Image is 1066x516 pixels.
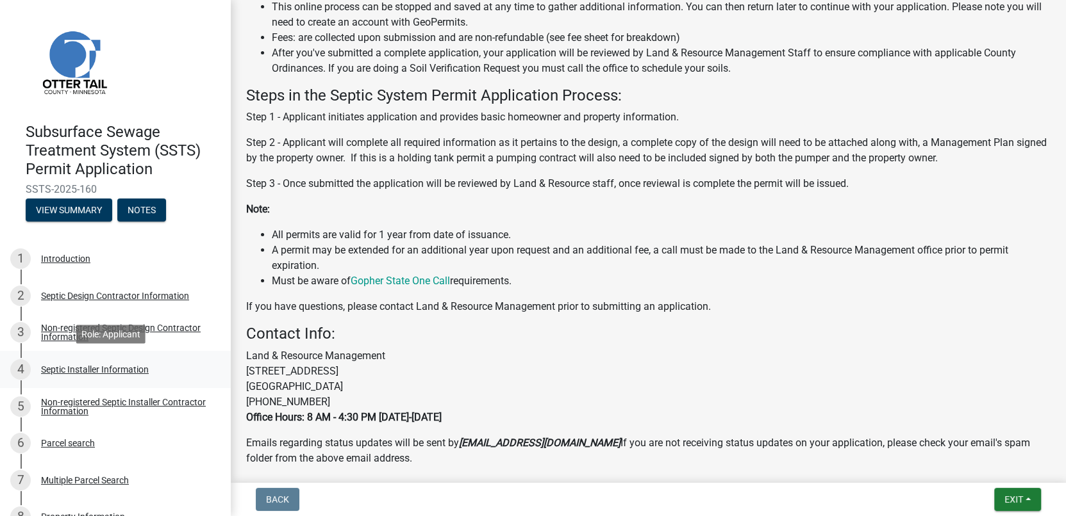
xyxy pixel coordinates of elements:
[76,325,146,343] div: Role: Applicant
[246,325,1051,343] h4: Contact Info:
[351,275,450,287] a: Gopher State One Call
[26,13,122,109] img: Otter Tail County, Minnesota
[246,411,442,423] strong: Office Hours: 8 AM - 4:30 PM [DATE]-[DATE]
[41,439,95,447] div: Parcel search
[246,109,1051,125] p: Step 1 - Applicant initiates application and provides basic homeowner and property information.
[272,227,1051,243] li: All permits are valid for 1 year from date of issuance.
[246,86,1051,105] h4: Steps in the Septic System Permit Application Process:
[246,135,1051,166] p: Step 2 - Applicant will complete all required information as it pertains to the design, a complet...
[994,488,1041,511] button: Exit
[10,433,31,453] div: 6
[272,45,1051,76] li: After you've submitted a complete application, your application will be reviewed by Land & Resour...
[246,435,1051,466] p: Emails regarding status updates will be sent by If you are not receiving status updates on your a...
[266,494,289,504] span: Back
[10,248,31,269] div: 1
[459,437,620,449] strong: [EMAIL_ADDRESS][DOMAIN_NAME]
[246,348,1051,425] p: Land & Resource Management [STREET_ADDRESS] [GEOGRAPHIC_DATA] [PHONE_NUMBER]
[26,183,205,195] span: SSTS-2025-160
[26,198,112,222] button: View Summary
[246,203,270,215] strong: Note:
[1004,494,1023,504] span: Exit
[246,299,1051,314] p: If you have questions, please contact Land & Resource Management prior to submitting an application.
[10,470,31,490] div: 7
[10,322,31,343] div: 3
[41,365,149,374] div: Septic Installer Information
[41,291,189,300] div: Septic Design Contractor Information
[10,359,31,380] div: 4
[41,476,129,485] div: Multiple Parcel Search
[272,30,1051,45] li: Fees: are collected upon submission and are non-refundable (see fee sheet for breakdown)
[246,176,1051,191] p: Step 3 - Once submitted the application will be reviewed by Land & Resource staff, once reviewal ...
[272,243,1051,273] li: A permit may be extended for an additional year upon request and an additional fee, a call must b...
[117,206,166,216] wm-modal-confirm: Notes
[256,488,299,511] button: Back
[272,273,1051,289] li: Must be aware of requirements.
[26,206,112,216] wm-modal-confirm: Summary
[10,396,31,417] div: 5
[26,123,221,178] h4: Subsurface Sewage Treatment System (SSTS) Permit Application
[117,198,166,222] button: Notes
[10,286,31,306] div: 2
[41,254,90,263] div: Introduction
[41,398,210,415] div: Non-registered Septic Installer Contractor Information
[41,323,210,341] div: Non-registered Septic Design Contractor Information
